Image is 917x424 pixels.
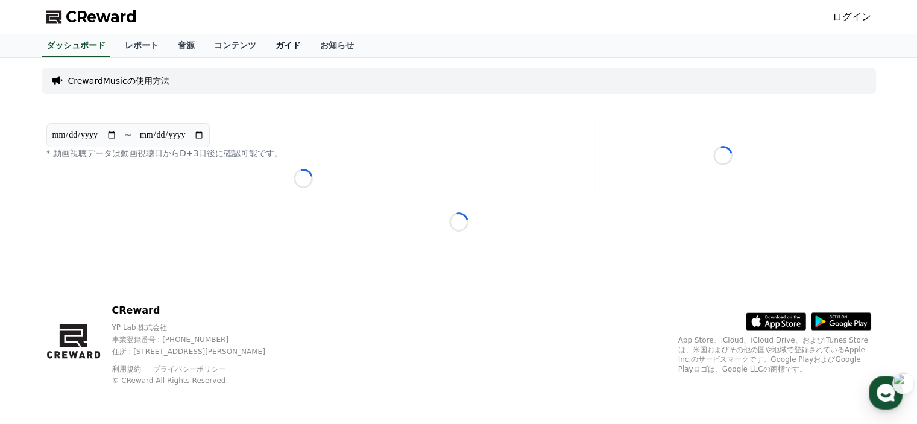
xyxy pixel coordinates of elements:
[178,342,208,352] span: Settings
[266,34,310,57] a: ガイド
[46,7,137,27] a: CReward
[46,147,560,159] p: * 動画視聴データは動画視聴日からD+3日後に確認可能です。
[112,376,286,385] p: © CReward All Rights Reserved.
[310,34,364,57] a: お知らせ
[68,75,169,87] a: CrewardMusicの使用方法
[80,324,156,354] a: Messages
[112,303,286,318] p: CReward
[156,324,232,354] a: Settings
[42,34,110,57] a: ダッシュボード
[833,10,871,24] a: ログイン
[112,323,286,332] p: YP Lab 株式会社
[153,365,225,373] a: プライバシーポリシー
[124,128,132,142] p: ~
[112,365,150,373] a: 利用規約
[4,324,80,354] a: Home
[204,34,266,57] a: コンテンツ
[100,343,136,352] span: Messages
[168,34,204,57] a: 音源
[112,335,286,344] p: 事業登録番号 : [PHONE_NUMBER]
[66,7,137,27] span: CReward
[112,347,286,356] p: 住所 : [STREET_ADDRESS][PERSON_NAME]
[115,34,168,57] a: レポート
[31,342,52,352] span: Home
[678,335,871,374] p: App Store、iCloud、iCloud Drive、およびiTunes Storeは、米国およびその他の国や地域で登録されているApple Inc.のサービスマークです。Google P...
